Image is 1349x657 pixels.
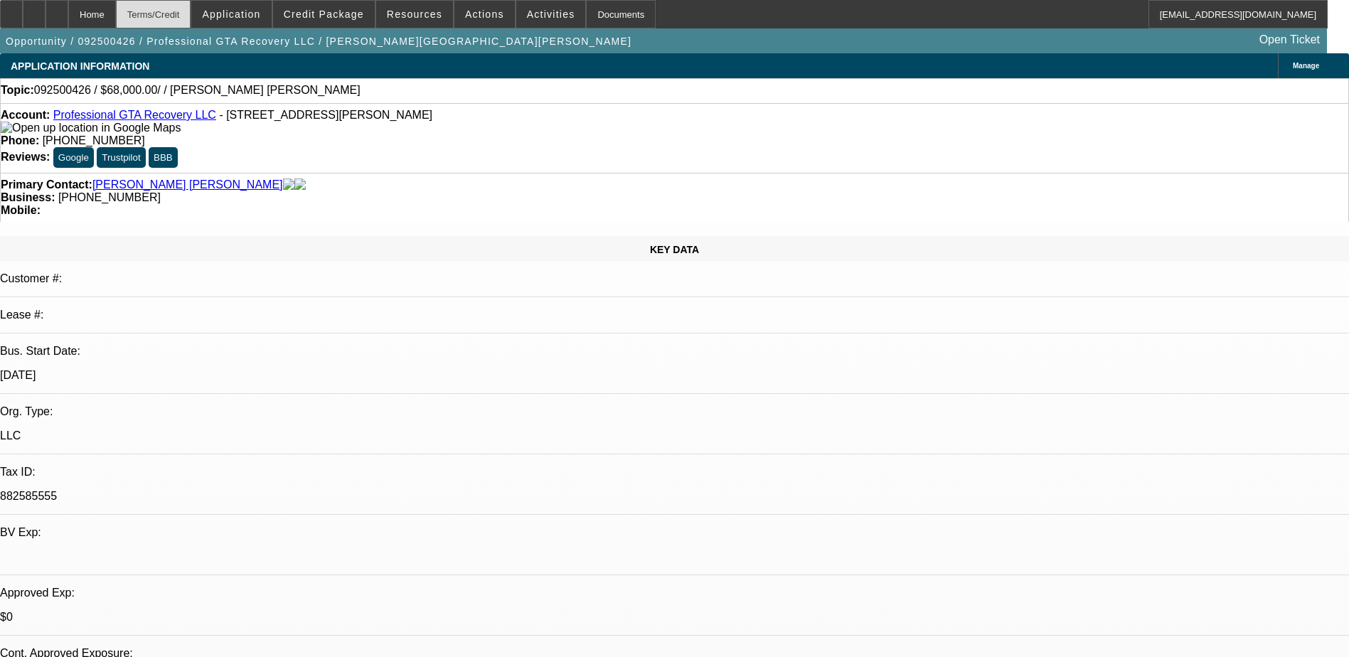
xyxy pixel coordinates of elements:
button: Resources [376,1,453,28]
span: Activities [527,9,575,20]
img: linkedin-icon.png [294,178,306,191]
strong: Phone: [1,134,39,146]
span: APPLICATION INFORMATION [11,60,149,72]
img: Open up location in Google Maps [1,122,181,134]
button: Trustpilot [97,147,145,168]
strong: Primary Contact: [1,178,92,191]
span: [PHONE_NUMBER] [43,134,145,146]
strong: Reviews: [1,151,50,163]
strong: Topic: [1,84,34,97]
span: 092500426 / $68,000.00/ / [PERSON_NAME] [PERSON_NAME] [34,84,361,97]
button: Activities [516,1,586,28]
span: Resources [387,9,442,20]
button: Application [191,1,271,28]
a: Open Ticket [1254,28,1326,52]
button: Credit Package [273,1,375,28]
button: Actions [454,1,515,28]
img: facebook-icon.png [283,178,294,191]
button: Google [53,147,94,168]
span: - [STREET_ADDRESS][PERSON_NAME] [219,109,432,121]
span: Application [202,9,260,20]
span: [PHONE_NUMBER] [58,191,161,203]
span: Actions [465,9,504,20]
strong: Mobile: [1,204,41,216]
button: BBB [149,147,178,168]
strong: Business: [1,191,55,203]
span: Manage [1293,62,1319,70]
a: [PERSON_NAME] [PERSON_NAME] [92,178,283,191]
a: Professional GTA Recovery LLC [53,109,216,121]
span: KEY DATA [650,244,699,255]
a: View Google Maps [1,122,181,134]
span: Opportunity / 092500426 / Professional GTA Recovery LLC / [PERSON_NAME][GEOGRAPHIC_DATA][PERSON_N... [6,36,631,47]
strong: Account: [1,109,50,121]
span: Credit Package [284,9,364,20]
